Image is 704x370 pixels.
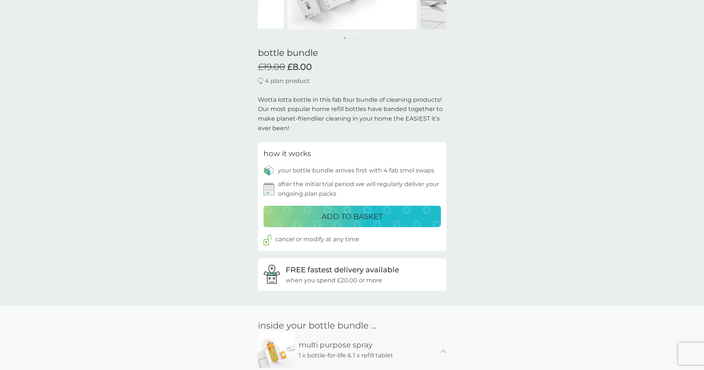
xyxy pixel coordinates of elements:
span: £8.00 [287,62,312,73]
h1: bottle bundle [258,48,446,58]
p: Wotta lotta bottle in this fab four bundle of cleaning products! Our most popular home refill bot... [258,95,446,133]
button: ADD TO BASKET [263,206,441,227]
p: cancel or modify at any time [275,235,359,244]
p: 1 x bottle-for-life & 1 x refill tablet [295,351,397,360]
p: when you spend £20.00 or more [286,276,382,285]
p: ADD TO BASKET [322,211,382,222]
p: 4 plan product [265,76,310,86]
img: bundle-spray-multi-purpose-mobile_79e05164-17e5-405f-a653-934e1b3800c8.jpg [258,331,295,368]
p: FREE fastest delivery available [286,264,399,276]
span: £19.00 [258,62,285,73]
h3: how it works [263,148,311,159]
p: your bottle bundle arrives first with 4 fab smol swaps [278,166,434,175]
p: after the initial trial period we will regularly deliver your ongoing plan packs [278,179,441,198]
h2: inside your bottle bundle ... [258,320,446,331]
p: multi purpose spray [295,339,376,351]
